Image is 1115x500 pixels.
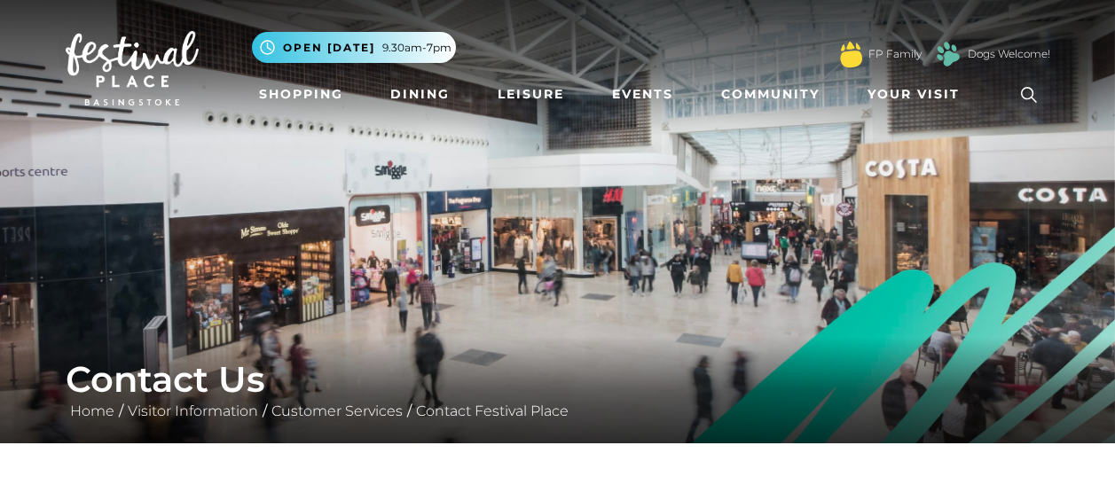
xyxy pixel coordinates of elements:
span: 9.30am-7pm [382,40,451,56]
a: Contact Festival Place [412,402,573,419]
a: FP Family [868,46,922,62]
div: / / / [52,358,1064,422]
span: Open [DATE] [283,40,375,56]
span: Your Visit [868,85,960,104]
a: Dining [383,78,457,111]
a: Events [605,78,680,111]
a: Visitor Information [123,402,263,419]
h1: Contact Us [66,358,1050,401]
a: Community [714,78,827,111]
a: Dogs Welcome! [968,46,1050,62]
a: Shopping [252,78,350,111]
a: Your Visit [860,78,976,111]
button: Open [DATE] 9.30am-7pm [252,32,456,63]
a: Leisure [491,78,571,111]
img: Festival Place Logo [66,31,199,105]
a: Home [66,402,119,419]
a: Customer Services [267,402,407,419]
